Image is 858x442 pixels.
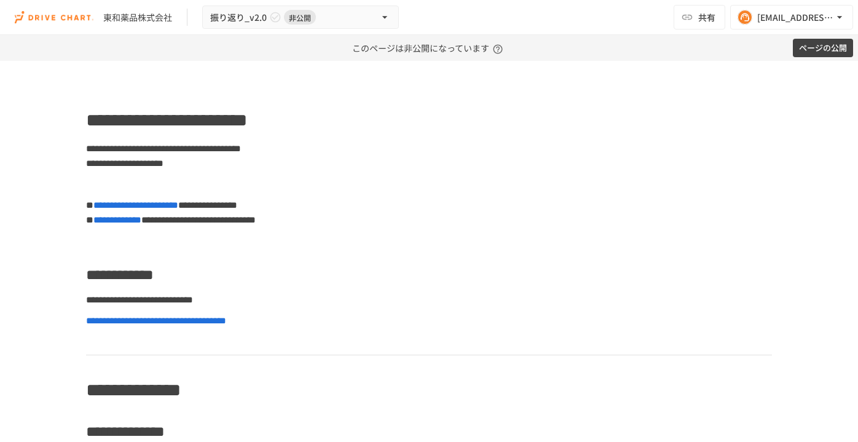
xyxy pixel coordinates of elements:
[674,5,725,30] button: 共有
[202,6,399,30] button: 振り返り_v2.0非公開
[698,10,715,24] span: 共有
[352,35,506,61] p: このページは非公開になっています
[757,10,833,25] div: [EMAIL_ADDRESS][DOMAIN_NAME]
[730,5,853,30] button: [EMAIL_ADDRESS][DOMAIN_NAME]
[284,11,316,24] span: 非公開
[15,7,93,27] img: i9VDDS9JuLRLX3JIUyK59LcYp6Y9cayLPHs4hOxMB9W
[210,10,267,25] span: 振り返り_v2.0
[793,39,853,58] button: ページの公開
[103,11,172,24] div: 東和薬品株式会社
